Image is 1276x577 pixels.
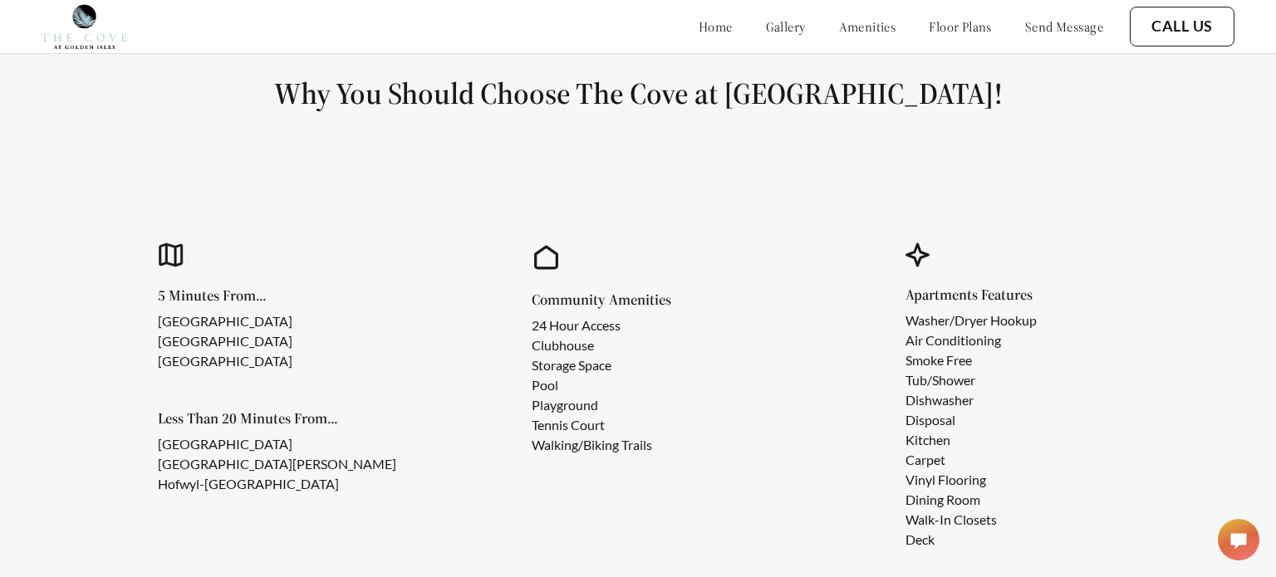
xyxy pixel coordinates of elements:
li: Clubhouse [532,335,652,355]
h5: Less Than 20 Minutes From... [158,411,423,426]
li: Walking/Biking Trails [532,435,652,455]
li: Tennis Court [532,415,652,435]
a: floor plans [929,18,992,35]
li: Smoke Free [905,350,1037,370]
li: [GEOGRAPHIC_DATA] [158,351,292,371]
a: send message [1025,18,1103,35]
li: Playground [532,395,652,415]
button: Call Us [1130,7,1234,46]
li: [GEOGRAPHIC_DATA] [158,331,292,351]
li: Pool [532,375,652,395]
li: [GEOGRAPHIC_DATA][PERSON_NAME] [158,454,396,474]
a: home [699,18,733,35]
li: Disposal [905,410,1037,430]
li: Storage Space [532,355,652,375]
li: Washer/Dryer Hookup [905,311,1037,330]
img: Company logo [42,4,127,49]
li: Air Conditioning [905,330,1037,350]
h5: Community Amenities [532,292,679,307]
a: Call Us [1151,17,1213,36]
li: 24 Hour Access [532,315,652,335]
li: Tub/Shower [905,370,1037,390]
li: Hofwyl-[GEOGRAPHIC_DATA] [158,474,396,494]
a: gallery [766,18,806,35]
li: Kitchen [905,430,1037,450]
li: [GEOGRAPHIC_DATA] [158,311,292,331]
li: Carpet [905,450,1037,470]
h5: Apartments Features [905,287,1063,302]
h5: 5 Minutes From... [158,288,319,303]
li: Deck [905,530,1037,550]
li: Vinyl Flooring [905,470,1037,490]
a: amenities [839,18,896,35]
li: Dining Room [905,490,1037,510]
h1: Why You Should Choose The Cove at [GEOGRAPHIC_DATA]! [40,75,1236,112]
li: [GEOGRAPHIC_DATA] [158,434,396,454]
li: Walk-In Closets [905,510,1037,530]
li: Dishwasher [905,390,1037,410]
